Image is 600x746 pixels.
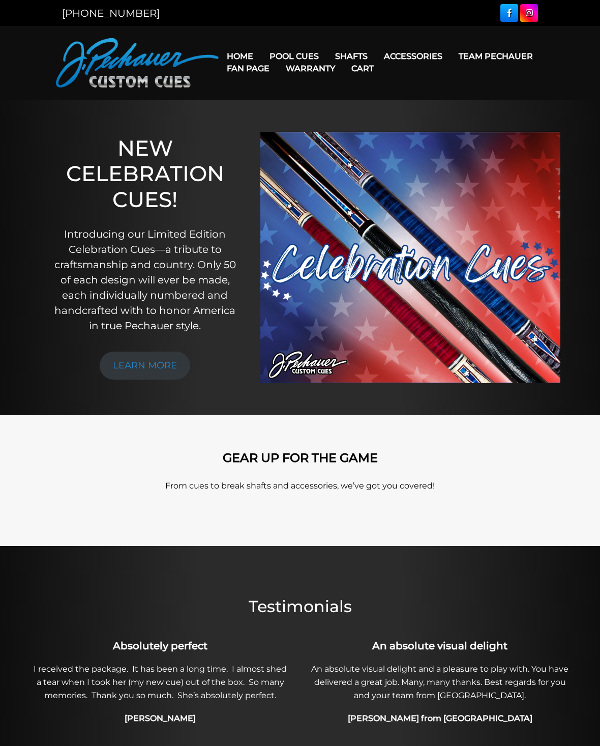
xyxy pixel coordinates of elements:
a: Accessories [376,43,451,69]
p: Introducing our Limited Edition Celebration Cues—a tribute to craftsmanship and country. Only 50 ... [50,226,240,333]
h1: NEW CELEBRATION CUES! [50,135,240,212]
p: An absolute visual delight and a pleasure to play with. You have delivered a great job. Many, man... [306,663,574,702]
p: I received the package. It has been a long time. I almost shed a tear when I took her (my new cue... [26,663,294,702]
a: LEARN MORE [100,352,190,380]
a: Home [219,43,261,69]
h3: Absolutely perfect [26,638,294,653]
h4: [PERSON_NAME] from [GEOGRAPHIC_DATA] [306,712,574,725]
div: 1 / 49 [25,638,295,729]
a: Pool Cues [261,43,327,69]
a: Team Pechauer [451,43,541,69]
a: Warranty [278,55,343,81]
h3: An absolute visual delight [306,638,574,653]
a: Shafts [327,43,376,69]
a: [PHONE_NUMBER] [62,7,160,19]
h4: [PERSON_NAME] [26,712,294,725]
img: Pechauer Custom Cues [56,38,219,88]
strong: GEAR UP FOR THE GAME [223,450,378,465]
div: 2 / 49 [305,638,575,729]
a: Cart [343,55,382,81]
p: From cues to break shafts and accessories, we’ve got you covered! [10,480,590,492]
a: Fan Page [219,55,278,81]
